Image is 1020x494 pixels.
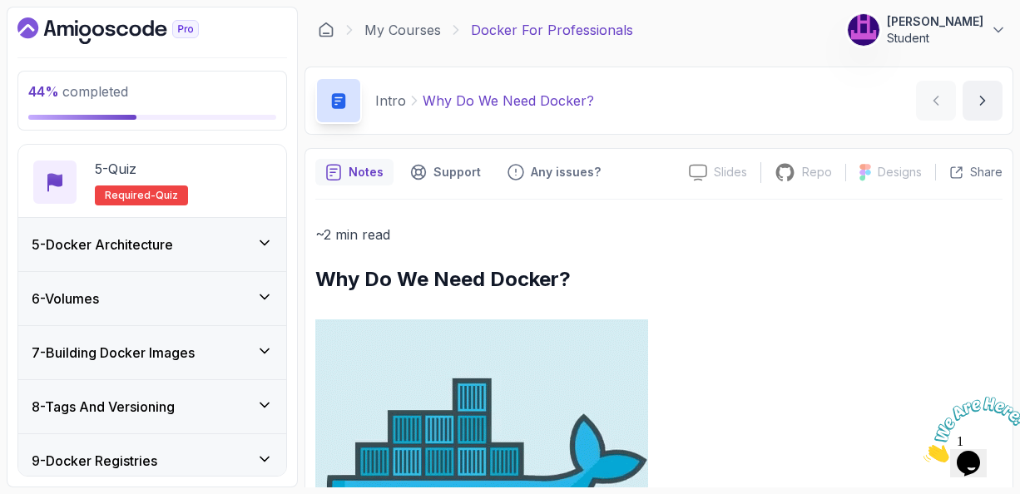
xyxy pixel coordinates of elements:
h3: 8 - Tags And Versioning [32,397,175,417]
button: Share [935,164,1003,180]
p: Slides [714,164,747,180]
a: Dashboard [318,22,334,38]
span: 1 [7,7,13,21]
h3: 7 - Building Docker Images [32,343,195,363]
button: 8-Tags And Versioning [18,380,286,433]
p: Notes [349,164,384,180]
button: previous content [916,81,956,121]
a: Dashboard [17,17,237,44]
p: [PERSON_NAME] [887,13,983,30]
span: quiz [156,189,178,202]
img: Chat attention grabber [7,7,110,72]
h3: 9 - Docker Registries [32,451,157,471]
button: 5-QuizRequired-quiz [32,159,273,205]
button: user profile image[PERSON_NAME]Student [847,13,1007,47]
button: 6-Volumes [18,272,286,325]
button: Support button [400,159,491,185]
p: Why Do We Need Docker? [423,91,594,111]
p: ~2 min read [315,223,1003,246]
p: Intro [375,91,406,111]
img: user profile image [848,14,879,46]
button: notes button [315,159,394,185]
p: Support [433,164,481,180]
span: completed [28,83,128,100]
h3: 5 - Docker Architecture [32,235,173,254]
span: Required- [105,189,156,202]
p: Any issues? [531,164,601,180]
p: Share [970,164,1003,180]
iframe: chat widget [917,390,1020,469]
button: next content [963,81,1003,121]
p: Repo [802,164,832,180]
p: Docker For Professionals [471,20,633,40]
button: 7-Building Docker Images [18,326,286,379]
button: Feedback button [498,159,611,185]
p: Designs [878,164,922,180]
p: Student [887,30,983,47]
h3: 6 - Volumes [32,289,99,309]
h2: Why Do We Need Docker? [315,266,1003,293]
a: My Courses [364,20,441,40]
button: 9-Docker Registries [18,434,286,487]
p: 5 - Quiz [95,159,136,179]
span: 44 % [28,83,59,100]
button: 5-Docker Architecture [18,218,286,271]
